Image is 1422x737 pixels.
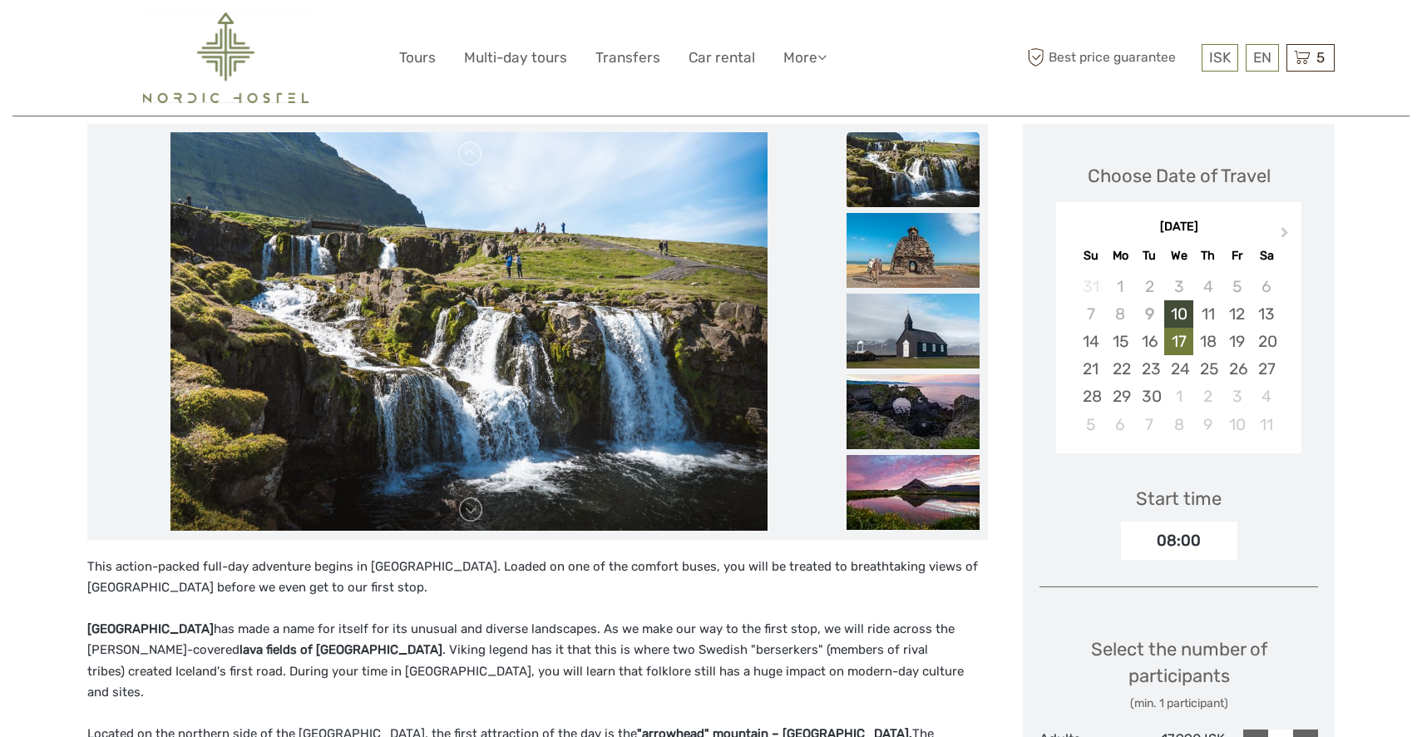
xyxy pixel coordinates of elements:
div: We [1164,245,1193,267]
div: Sa [1252,245,1281,267]
a: Multi-day tours [464,46,567,70]
p: We're away right now. Please check back later! [23,29,188,42]
img: 5eb4ace8d4cb419ea00d8be3d0fabd61_slider_thumbnail.jpeg [847,455,980,530]
div: Not available Thursday, September 4th, 2025 [1193,273,1222,300]
div: month 2025-09 [1061,273,1296,438]
span: Best price guarantee [1023,44,1197,72]
div: Su [1076,245,1105,267]
div: Choose Thursday, September 25th, 2025 [1193,355,1222,383]
div: Not available Friday, September 5th, 2025 [1222,273,1252,300]
div: Choose Thursday, September 18th, 2025 [1193,328,1222,355]
span: ISK [1209,49,1231,66]
div: Choose Friday, October 10th, 2025 [1222,411,1252,438]
a: Tours [399,46,436,70]
p: This action-packed full-day adventure begins in [GEOGRAPHIC_DATA]. Loaded on one of the comfort b... [87,556,988,599]
div: Th [1193,245,1222,267]
img: 2454-61f15230-a6bf-4303-aa34-adabcbdb58c5_logo_big.png [143,12,308,103]
div: Choose Monday, September 22nd, 2025 [1106,355,1135,383]
div: Choose Thursday, October 9th, 2025 [1193,411,1222,438]
div: Choose Friday, September 19th, 2025 [1222,328,1252,355]
div: Choose Wednesday, October 8th, 2025 [1164,411,1193,438]
div: Choose Sunday, September 28th, 2025 [1076,383,1105,410]
div: Choose Tuesday, September 16th, 2025 [1135,328,1164,355]
button: Next Month [1273,223,1300,250]
div: Choose Friday, October 3rd, 2025 [1222,383,1252,410]
div: Choose Friday, September 12th, 2025 [1222,300,1252,328]
div: Not available Monday, September 8th, 2025 [1106,300,1135,328]
div: Mo [1106,245,1135,267]
div: Choose Tuesday, September 23rd, 2025 [1135,355,1164,383]
a: More [783,46,827,70]
div: Choose Monday, September 15th, 2025 [1106,328,1135,355]
div: Not available Wednesday, September 3rd, 2025 [1164,273,1193,300]
div: Not available Monday, September 1st, 2025 [1106,273,1135,300]
div: Choose Thursday, October 2nd, 2025 [1193,383,1222,410]
div: 08:00 [1121,522,1237,560]
div: Choose Sunday, September 21st, 2025 [1076,355,1105,383]
div: Choose Saturday, September 20th, 2025 [1252,328,1281,355]
div: Choose Wednesday, October 1st, 2025 [1164,383,1193,410]
a: Transfers [595,46,660,70]
div: Select the number of participants [1039,636,1318,712]
div: Choose Saturday, October 4th, 2025 [1252,383,1281,410]
div: Choose Saturday, September 13th, 2025 [1252,300,1281,328]
strong: [GEOGRAPHIC_DATA] [87,621,214,636]
div: Not available Tuesday, September 9th, 2025 [1135,300,1164,328]
div: Fr [1222,245,1252,267]
a: Car rental [689,46,755,70]
div: Tu [1135,245,1164,267]
div: Not available Sunday, September 7th, 2025 [1076,300,1105,328]
div: Choose Thursday, September 11th, 2025 [1193,300,1222,328]
img: e17a90292188410fbdf0e882443bec68_main_slider.jpeg [170,132,768,532]
span: 5 [1314,49,1327,66]
p: has made a name for itself for its unusual and diverse landscapes. As we make our way to the firs... [87,619,988,704]
img: e17a90292188410fbdf0e882443bec68_slider_thumbnail.jpeg [847,132,980,207]
div: Choose Date of Travel [1088,163,1271,189]
div: (min. 1 participant) [1039,695,1318,712]
div: Choose Monday, October 6th, 2025 [1106,411,1135,438]
button: Open LiveChat chat widget [191,26,211,46]
img: 8716a01b283342b8ba4fb90eb099c449_slider_thumbnail.jpeg [847,374,980,449]
div: Choose Tuesday, October 7th, 2025 [1135,411,1164,438]
div: EN [1246,44,1279,72]
strong: lava fields of [GEOGRAPHIC_DATA] [239,642,442,657]
img: 245fc92ae6e2400db29194bf962ec6a6_slider_thumbnail.jpeg [847,294,980,368]
div: Choose Sunday, October 5th, 2025 [1076,411,1105,438]
div: Choose Wednesday, September 17th, 2025 [1164,328,1193,355]
img: edea785a7c2f4e5c94851dc9000f91f9_slider_thumbnail.jpeg [847,213,980,288]
div: Start time [1136,486,1222,512]
div: Not available Sunday, August 31st, 2025 [1076,273,1105,300]
div: Choose Tuesday, September 30th, 2025 [1135,383,1164,410]
div: Choose Wednesday, September 10th, 2025 [1164,300,1193,328]
div: Choose Sunday, September 14th, 2025 [1076,328,1105,355]
div: Choose Saturday, October 11th, 2025 [1252,411,1281,438]
div: Not available Tuesday, September 2nd, 2025 [1135,273,1164,300]
div: Choose Friday, September 26th, 2025 [1222,355,1252,383]
div: Choose Monday, September 29th, 2025 [1106,383,1135,410]
div: Not available Saturday, September 6th, 2025 [1252,273,1281,300]
div: [DATE] [1056,219,1301,236]
div: Choose Saturday, September 27th, 2025 [1252,355,1281,383]
div: Choose Wednesday, September 24th, 2025 [1164,355,1193,383]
